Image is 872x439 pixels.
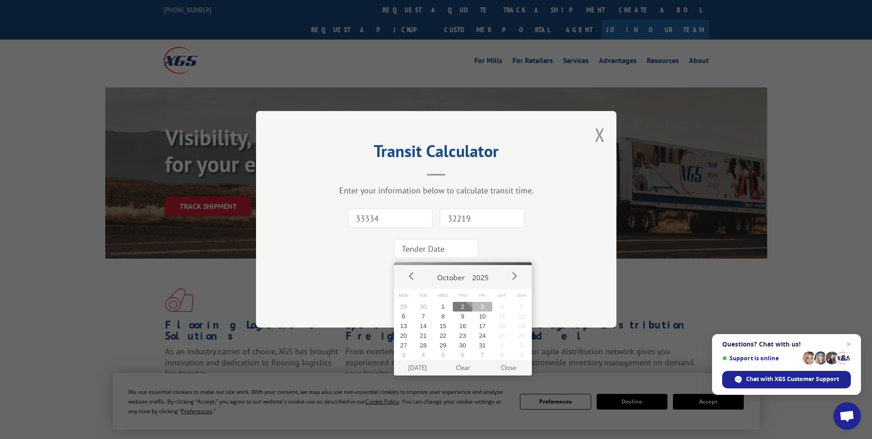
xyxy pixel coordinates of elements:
span: Thu [453,289,473,302]
button: 7 [413,312,433,321]
button: 12 [512,312,532,321]
span: Mon [394,289,414,302]
button: 14 [413,321,433,331]
button: Next [507,269,521,283]
button: 5 [512,302,532,312]
button: 27 [394,341,414,350]
button: 4 [492,302,512,312]
span: Sun [512,289,532,302]
span: Support is online [722,355,799,362]
button: Close modal [595,122,605,147]
button: 21 [413,331,433,341]
button: 31 [473,341,492,350]
button: 11 [492,312,512,321]
button: 29 [394,302,414,312]
button: 17 [473,321,492,331]
span: Questions? Chat with us! [722,341,851,348]
span: Chat with XGS Customer Support [746,375,839,383]
button: Clear [440,360,485,375]
button: 3 [473,302,492,312]
button: 13 [394,321,414,331]
button: 1 [492,341,512,350]
button: 30 [453,341,473,350]
button: 28 [413,341,433,350]
button: 29 [433,341,453,350]
div: Enter your information below to calculate transit time. [302,185,570,196]
div: Chat with XGS Customer Support [722,371,851,388]
button: 3 [394,350,414,360]
button: October [433,265,468,286]
button: 10 [473,312,492,321]
button: 15 [433,321,453,331]
button: 4 [413,350,433,360]
button: 6 [394,312,414,321]
button: 6 [453,350,473,360]
button: 9 [512,350,532,360]
button: 26 [512,331,532,341]
div: Open chat [833,402,861,430]
button: 18 [492,321,512,331]
span: Sat [492,289,512,302]
span: Tue [413,289,433,302]
button: 24 [473,331,492,341]
button: 25 [492,331,512,341]
button: Prev [405,269,419,283]
button: 9 [453,312,473,321]
span: Fri [473,289,492,302]
button: 1 [433,302,453,312]
span: Close chat [843,339,854,350]
button: 8 [433,312,453,321]
input: Origin Zip [348,209,433,228]
h2: Transit Calculator [302,144,570,162]
button: 16 [453,321,473,331]
button: 2025 [468,265,492,286]
button: 23 [453,331,473,341]
button: 19 [512,321,532,331]
button: 2 [512,341,532,350]
button: 8 [492,350,512,360]
button: 7 [473,350,492,360]
button: 2 [453,302,473,312]
span: Wed [433,289,453,302]
button: 5 [433,350,453,360]
button: [DATE] [394,360,440,375]
input: Dest. Zip [440,209,524,228]
button: Close [485,360,531,375]
button: 22 [433,331,453,341]
input: Tender Date [394,239,479,259]
button: 30 [413,302,433,312]
button: 20 [394,331,414,341]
